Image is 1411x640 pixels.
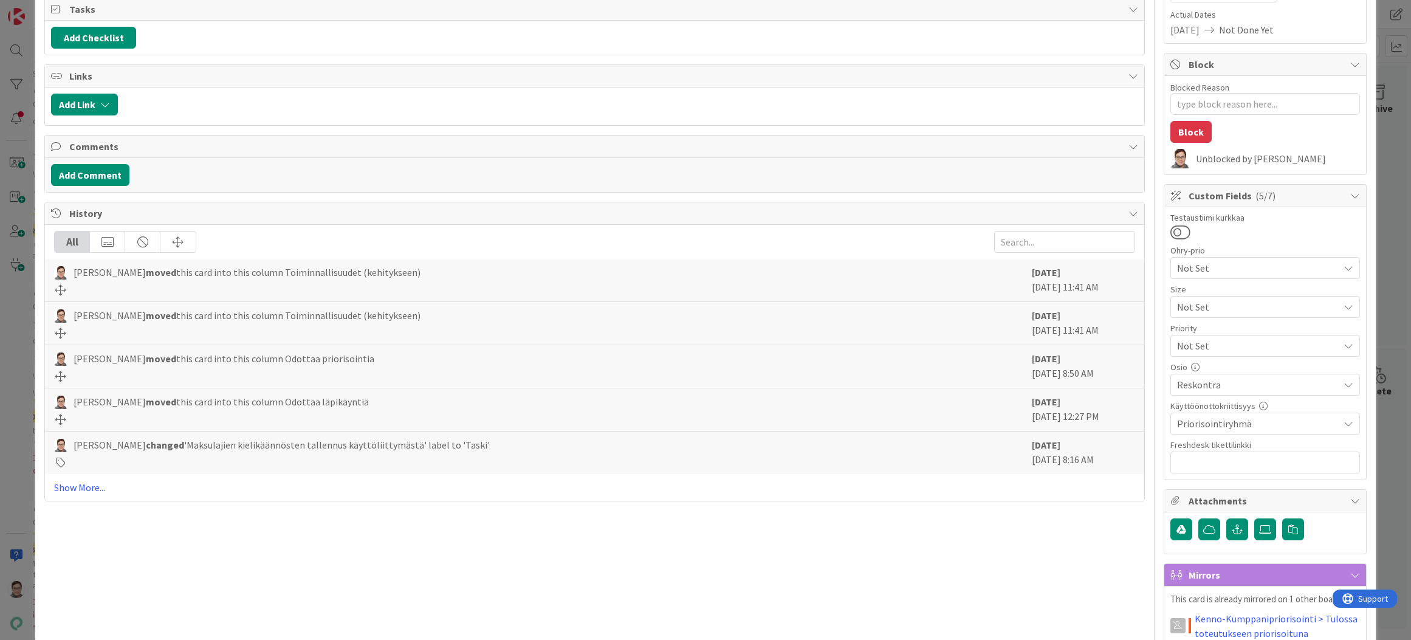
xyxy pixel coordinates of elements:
[1032,351,1135,382] div: [DATE] 8:50 AM
[1170,9,1360,21] span: Actual Dates
[1170,324,1360,332] div: Priority
[1170,213,1360,222] div: Testaustiimi kurkkaa
[54,396,67,409] img: SM
[54,480,1135,495] a: Show More...
[1255,190,1275,202] span: ( 5/7 )
[146,266,176,278] b: moved
[1189,568,1344,582] span: Mirrors
[1170,246,1360,255] div: Ohry-prio
[1177,260,1333,277] span: Not Set
[1177,416,1339,431] span: Priorisointiryhmä
[1032,266,1060,278] b: [DATE]
[1177,337,1333,354] span: Not Set
[1219,22,1274,37] span: Not Done Yet
[54,353,67,366] img: SM
[54,266,67,280] img: SM
[1189,494,1344,508] span: Attachments
[1032,438,1135,468] div: [DATE] 8:16 AM
[69,139,1122,154] span: Comments
[1170,363,1360,371] div: Osio
[146,309,176,322] b: moved
[74,394,369,409] span: [PERSON_NAME] this card into this column Odottaa läpikäyntiä
[26,2,55,16] span: Support
[1032,309,1060,322] b: [DATE]
[74,351,374,366] span: [PERSON_NAME] this card into this column Odottaa priorisointia
[1170,121,1212,143] button: Block
[1032,308,1135,339] div: [DATE] 11:41 AM
[55,232,90,252] div: All
[69,206,1122,221] span: History
[1032,353,1060,365] b: [DATE]
[1170,82,1229,93] label: Blocked Reason
[1170,285,1360,294] div: Size
[1170,593,1360,607] p: This card is already mirrored on 1 other board.
[74,265,421,280] span: [PERSON_NAME] this card into this column Toiminnallisuudet (kehitykseen)
[51,94,118,115] button: Add Link
[994,231,1135,253] input: Search...
[69,69,1122,83] span: Links
[1170,441,1360,449] div: Freshdesk tikettilinkki
[74,308,421,323] span: [PERSON_NAME] this card into this column Toiminnallisuudet (kehitykseen)
[1177,298,1333,315] span: Not Set
[54,439,67,452] img: SM
[1170,22,1200,37] span: [DATE]
[1032,394,1135,425] div: [DATE] 12:27 PM
[1189,57,1344,72] span: Block
[1177,377,1339,392] span: Reskontra
[74,438,490,452] span: [PERSON_NAME] 'Maksulajien kielikäännösten tallennus käyttöliittymästä' label to 'Taski'
[1032,439,1060,451] b: [DATE]
[146,353,176,365] b: moved
[51,27,136,49] button: Add Checklist
[1170,149,1190,168] img: SM
[1196,153,1360,164] div: Unblocked by [PERSON_NAME]
[69,2,1122,16] span: Tasks
[1032,265,1135,295] div: [DATE] 11:41 AM
[54,309,67,323] img: SM
[1170,402,1360,410] div: Käyttöönottokriittisyys
[146,439,184,451] b: changed
[1189,188,1344,203] span: Custom Fields
[146,396,176,408] b: moved
[1032,396,1060,408] b: [DATE]
[51,164,129,186] button: Add Comment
